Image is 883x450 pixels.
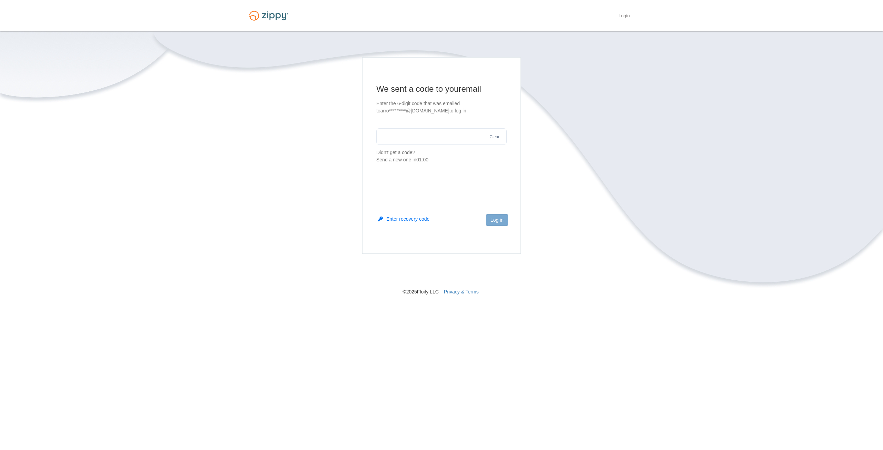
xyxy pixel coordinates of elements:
[486,214,508,226] button: Log in
[245,8,292,24] img: Logo
[245,254,638,295] nav: © 2025 Floify LLC
[444,289,479,294] a: Privacy & Terms
[376,156,507,163] div: Send a new one in 01:00
[487,134,502,140] button: Clear
[376,149,507,163] p: Didn't get a code?
[618,13,630,20] a: Login
[376,100,507,114] p: Enter the 6-digit code that was emailed to arro*********@[DOMAIN_NAME] to log in.
[376,83,507,94] h1: We sent a code to your email
[378,216,429,222] button: Enter recovery code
